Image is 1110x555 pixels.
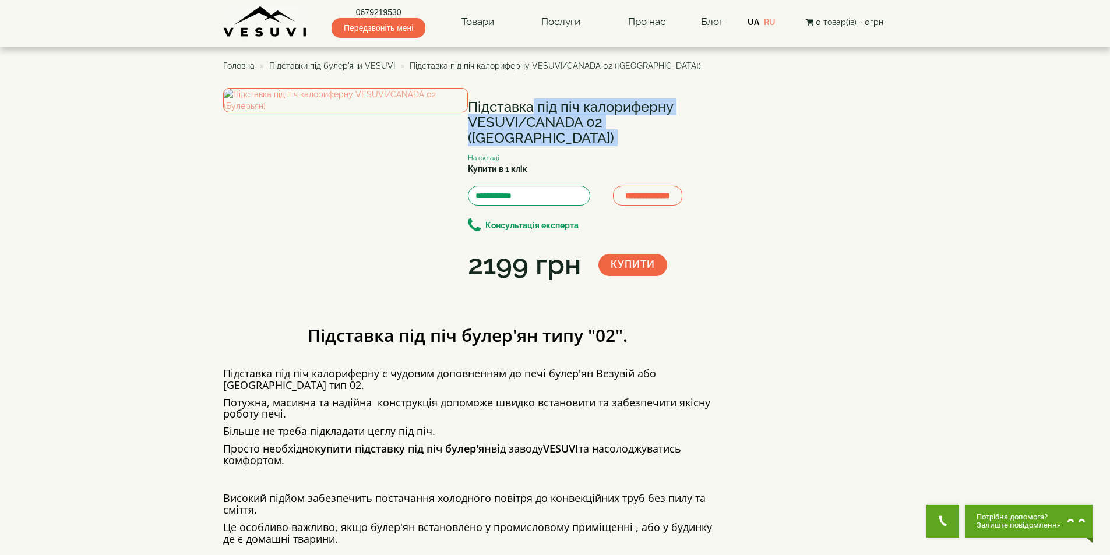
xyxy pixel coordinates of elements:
h4: Високий підйом забезпечить постачання холодного повітря до конвекційних труб без пилу та сміття. [223,493,713,516]
a: Підставки під булер'яни VESUVI [269,61,395,70]
h4: Потужна, масивна та надійна конструкція допоможе швидко встановити та забезпечити якісну роботу п... [223,397,713,420]
b: Консультація експерта [485,221,579,230]
h1: Підставка під піч калориферну VESUVI/CANADA 02 ([GEOGRAPHIC_DATA]) [468,100,713,146]
h4: Це особливо важливо, якщо булер'ян встановлено у промисловому приміщенні , або у будинку де є дом... [223,522,713,545]
a: Про нас [616,9,677,36]
h4: Підставка під піч калориферну є чудовим доповненням до печі булер'ян Везувій або [GEOGRAPHIC_DATA... [223,368,713,391]
b: купити підставку під піч булер'ян [315,441,491,455]
span: 0 товар(ів) - 0грн [816,17,883,27]
h4: Просто необхідно від заводу та насолоджуватись комфортом. [223,443,713,466]
small: На складі [468,154,499,162]
span: Залиште повідомлення [977,521,1061,529]
b: Підставка під піч булер'ян типу "02". [308,323,628,347]
h4: Більше не треба підкладати цеглу під піч. [223,426,713,437]
img: Підставка під піч калориферну VESUVI/CANADA 02 (Булерьян) [223,88,468,112]
a: Послуги [530,9,592,36]
a: Головна [223,61,255,70]
button: Get Call button [926,505,959,538]
span: Потрібна допомога? [977,513,1061,521]
div: 2199 грн [468,245,581,285]
span: Підставка під піч калориферну VESUVI/CANADA 02 ([GEOGRAPHIC_DATA]) [410,61,701,70]
button: Chat button [965,505,1093,538]
b: VESUVI [543,441,579,455]
img: Завод VESUVI [223,6,308,38]
a: RU [764,17,776,27]
label: Купити в 1 клік [468,163,527,175]
span: Передзвоніть мені [332,18,425,38]
a: Товари [450,9,506,36]
a: 0679219530 [332,6,425,18]
a: UA [748,17,759,27]
button: Купити [598,254,667,276]
a: Блог [701,16,723,27]
button: 0 товар(ів) - 0грн [802,16,887,29]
